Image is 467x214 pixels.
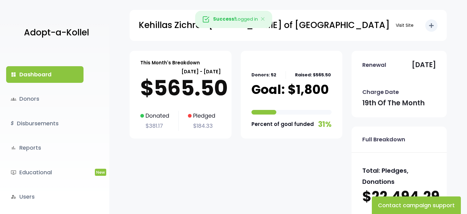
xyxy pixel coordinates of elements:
p: Goal: $1,800 [251,82,329,97]
p: Pledged [188,111,215,121]
p: $184.33 [188,121,215,131]
a: groupsDonors [6,91,84,107]
p: $22,494.29 [362,187,436,206]
p: $381.17 [140,121,169,131]
p: Raised: $565.50 [295,71,331,79]
p: Full Breakdown [362,135,405,144]
button: Contact campaign support [372,196,461,214]
a: manage_accountsUsers [6,188,84,205]
a: dashboardDashboard [6,66,84,83]
p: Adopt-a-Kollel [24,25,89,40]
a: Visit Site [393,19,417,31]
p: Kehillas Zichron [PERSON_NAME] of [GEOGRAPHIC_DATA] [139,18,390,33]
p: Donors: 52 [251,71,276,79]
p: Total: Pledges, Donations [362,165,436,187]
a: ondemand_videoEducationalNew [6,164,84,181]
p: $565.50 [140,76,221,100]
p: [DATE] [412,59,436,71]
p: This Month's Breakdown [140,59,200,67]
p: Percent of goal funded [251,119,314,129]
div: Logged in [195,11,272,28]
i: bar_chart [11,145,16,151]
i: $ [11,119,14,128]
button: Close [254,11,272,28]
p: Renewal [362,60,386,70]
i: add [428,22,435,29]
i: dashboard [11,72,16,77]
span: groups [11,96,16,102]
button: add [425,19,438,32]
strong: Success! [213,16,236,22]
a: $Disbursements [6,115,84,132]
a: bar_chartReports [6,139,84,156]
span: New [95,169,106,176]
p: 31% [318,118,332,131]
p: Charge Date [362,87,399,97]
a: Adopt-a-Kollel [21,18,89,48]
i: ondemand_video [11,170,16,175]
p: [DATE] - [DATE] [140,67,221,76]
p: Donated [140,111,169,121]
i: manage_accounts [11,194,16,200]
p: 19th of the month [362,97,425,109]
